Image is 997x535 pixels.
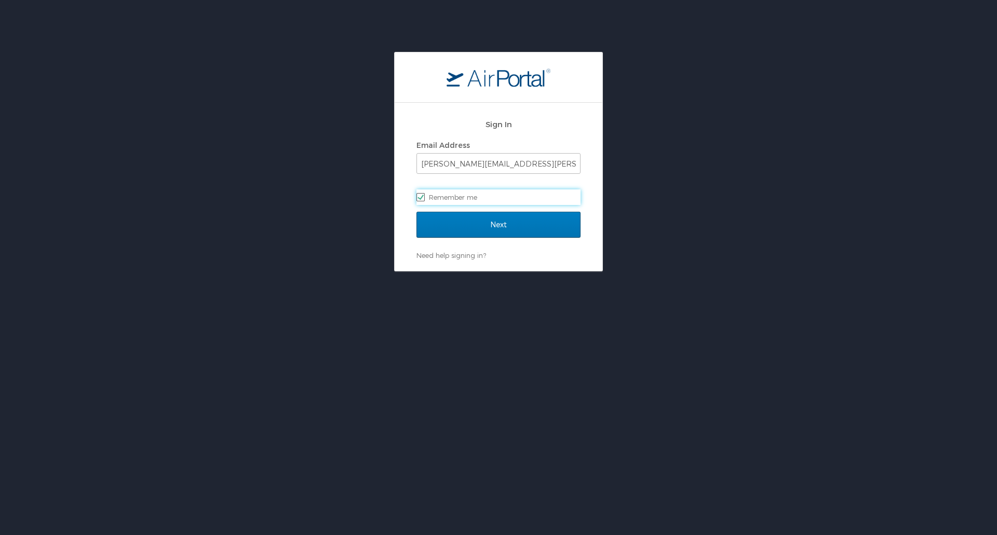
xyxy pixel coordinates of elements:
label: Remember me [416,189,581,205]
input: Next [416,212,581,238]
img: logo [447,68,550,87]
h2: Sign In [416,118,581,130]
label: Email Address [416,141,470,149]
a: Need help signing in? [416,251,486,259]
